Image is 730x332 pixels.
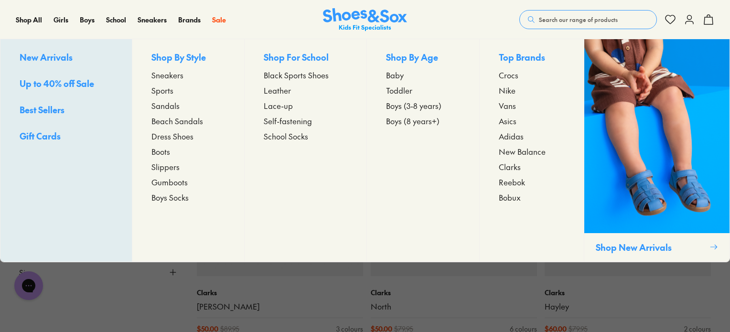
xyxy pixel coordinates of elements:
[178,15,201,24] span: Brands
[264,85,291,96] span: Leather
[386,69,404,81] span: Baby
[16,15,42,24] span: Shop All
[386,51,460,65] p: Shop By Age
[499,69,564,81] a: Crocs
[80,15,95,24] span: Boys
[371,288,537,298] p: Clarks
[499,69,518,81] span: Crocs
[19,267,33,278] span: Size
[197,288,363,298] p: Clarks
[499,176,564,188] a: Reebok
[151,51,225,65] p: Shop By Style
[519,10,657,29] button: Search our range of products
[386,100,460,111] a: Boys (3-8 years)
[178,15,201,25] a: Brands
[499,115,564,127] a: Asics
[151,176,225,188] a: Gumboots
[151,146,170,157] span: Boots
[371,301,537,312] a: North
[151,176,188,188] span: Gumboots
[323,8,407,32] img: SNS_Logo_Responsive.svg
[151,85,225,96] a: Sports
[106,15,126,25] a: School
[151,146,225,157] a: Boots
[596,241,706,254] p: Shop New Arrivals
[264,115,347,127] a: Self-fastening
[499,161,521,172] span: Clarks
[499,100,516,111] span: Vans
[20,77,94,89] span: Up to 40% off Sale
[386,85,460,96] a: Toddler
[584,39,730,262] a: Shop New Arrivals
[264,51,347,65] p: Shop For School
[386,115,460,127] a: Boys (8 years+)
[151,192,225,203] a: Boys Socks
[499,161,564,172] a: Clarks
[20,51,73,63] span: New Arrivals
[545,301,711,312] a: Hayley
[499,130,524,142] span: Adidas
[151,100,225,111] a: Sandals
[54,15,68,24] span: Girls
[151,192,189,203] span: Boys Socks
[264,69,329,81] span: Black Sports Shoes
[20,129,113,144] a: Gift Cards
[19,259,178,286] button: Size
[151,130,225,142] a: Dress Shoes
[539,15,618,24] span: Search our range of products
[138,15,167,25] a: Sneakers
[499,85,564,96] a: Nike
[138,15,167,24] span: Sneakers
[151,161,225,172] a: Slippers
[10,268,48,303] iframe: Gorgias live chat messenger
[20,103,113,118] a: Best Sellers
[264,85,347,96] a: Leather
[197,301,363,312] a: [PERSON_NAME]
[264,130,347,142] a: School Socks
[151,115,203,127] span: Beach Sandals
[584,39,730,233] img: SNS_WEBASSETS_CollectionHero_ShopBoys_1280x1600_2.png
[20,77,113,92] a: Up to 40% off Sale
[151,100,180,111] span: Sandals
[386,100,441,111] span: Boys (3-8 years)
[54,15,68,25] a: Girls
[323,8,407,32] a: Shoes & Sox
[151,161,180,172] span: Slippers
[16,15,42,25] a: Shop All
[80,15,95,25] a: Boys
[499,100,564,111] a: Vans
[499,192,521,203] span: Bobux
[499,51,564,65] p: Top Brands
[499,192,564,203] a: Bobux
[151,85,173,96] span: Sports
[151,115,225,127] a: Beach Sandals
[499,85,515,96] span: Nike
[151,69,225,81] a: Sneakers
[212,15,226,24] span: Sale
[386,115,440,127] span: Boys (8 years+)
[264,115,312,127] span: Self-fastening
[545,288,711,298] p: Clarks
[499,130,564,142] a: Adidas
[499,176,525,188] span: Reebok
[106,15,126,24] span: School
[20,130,61,142] span: Gift Cards
[386,85,412,96] span: Toddler
[499,146,546,157] span: New Balance
[264,100,347,111] a: Lace-up
[20,51,113,65] a: New Arrivals
[264,100,293,111] span: Lace-up
[264,130,308,142] span: School Socks
[264,69,347,81] a: Black Sports Shoes
[212,15,226,25] a: Sale
[499,146,564,157] a: New Balance
[386,69,460,81] a: Baby
[151,130,193,142] span: Dress Shoes
[499,115,516,127] span: Asics
[151,69,183,81] span: Sneakers
[20,104,64,116] span: Best Sellers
